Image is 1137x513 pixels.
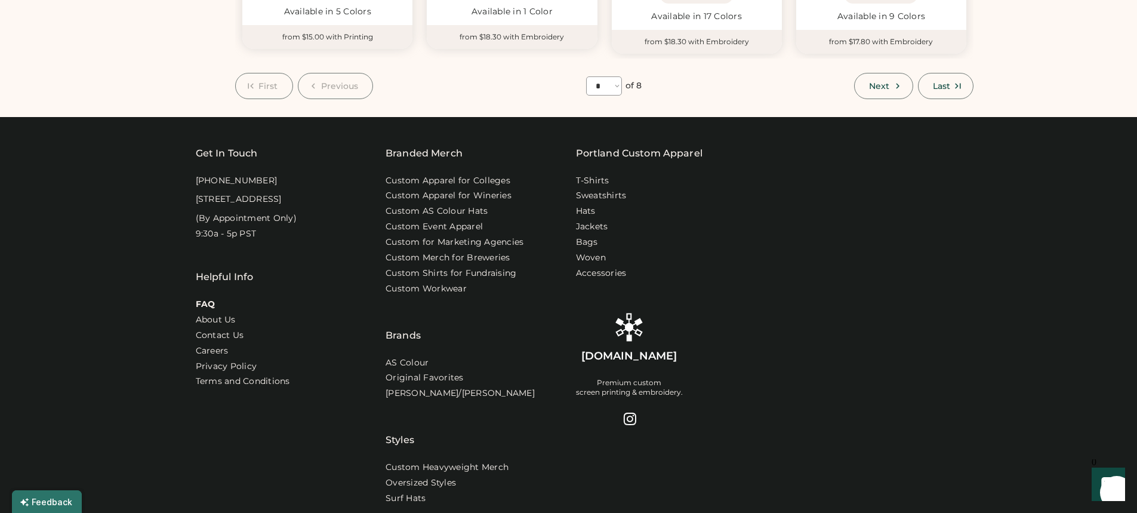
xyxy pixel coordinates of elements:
a: Custom AS Colour Hats [386,205,488,217]
a: Surf Hats [386,493,426,505]
a: Sweatshirts [576,190,627,202]
a: Jackets [576,221,608,233]
button: Previous [298,73,374,99]
a: FAQ [196,299,215,311]
a: Custom Event Apparel [386,221,483,233]
div: Brands [386,299,421,343]
div: Available in 1 Color [434,6,590,18]
a: Custom Shirts for Fundraising [386,268,516,279]
iframe: Front Chat [1080,459,1132,511]
a: Careers [196,345,229,357]
div: Helpful Info [196,270,254,284]
div: (By Appointment Only) [196,213,297,225]
div: from $17.80 with Embroidery [796,30,966,54]
a: Custom Merch for Breweries [386,252,510,264]
div: [STREET_ADDRESS] [196,193,282,205]
div: Terms and Conditions [196,376,290,388]
a: Hats [576,205,596,217]
div: [DOMAIN_NAME] [581,349,677,364]
span: First [258,82,278,90]
button: First [235,73,293,99]
a: Custom Apparel for Wineries [386,190,512,202]
a: Custom Workwear [386,283,467,295]
img: Rendered Logo - Screens [615,313,643,342]
span: Next [869,82,889,90]
div: [PHONE_NUMBER] [196,175,278,187]
a: Bags [576,236,598,248]
div: of 8 [625,80,642,92]
div: from $15.00 with Printing [242,25,412,49]
a: AS Colour [386,357,429,369]
span: Last [933,82,950,90]
div: Branded Merch [386,146,463,161]
div: from $18.30 with Embroidery [427,25,597,49]
a: Accessories [576,268,627,279]
a: [PERSON_NAME]/[PERSON_NAME] [386,388,535,400]
span: Previous [321,82,359,90]
a: Woven [576,252,606,264]
a: Custom Apparel for Colleges [386,175,510,187]
div: Available in 5 Colors [249,6,405,18]
a: Custom Heavyweight Merch [386,462,509,474]
a: Portland Custom Apparel [576,146,702,161]
a: Custom for Marketing Agencies [386,236,523,248]
div: Get In Touch [196,146,258,161]
button: Next [854,73,913,99]
a: Privacy Policy [196,361,257,373]
div: Premium custom screen printing & embroidery. [576,378,683,397]
button: Last [918,73,973,99]
a: About Us [196,314,236,326]
div: Available in 17 Colors [619,11,775,23]
div: Available in 9 Colors [803,11,959,23]
a: T-Shirts [576,175,609,187]
div: from $18.30 with Embroidery [612,30,782,54]
a: Original Favorites [386,372,464,384]
div: Styles [386,403,414,447]
a: Contact Us [196,330,244,342]
a: Oversized Styles [386,477,456,489]
div: 9:30a - 5p PST [196,228,257,240]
